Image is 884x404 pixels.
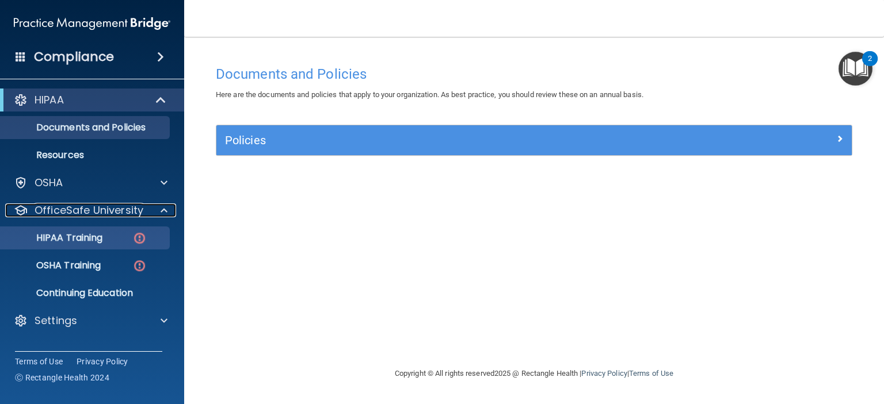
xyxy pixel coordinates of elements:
button: Open Resource Center, 2 new notifications [839,52,872,86]
p: OfficeSafe University [35,203,143,217]
p: OSHA Training [7,260,101,271]
img: PMB logo [14,12,170,35]
a: OfficeSafe University [14,203,167,217]
a: Privacy Policy [77,356,128,367]
div: Copyright © All rights reserved 2025 @ Rectangle Health | | [324,355,744,392]
p: OSHA [35,176,63,190]
a: HIPAA [14,93,167,107]
p: HIPAA [35,93,64,107]
div: 2 [868,59,872,74]
p: Settings [35,314,77,328]
span: Here are the documents and policies that apply to your organization. As best practice, you should... [216,90,643,99]
a: Settings [14,314,167,328]
img: danger-circle.6113f641.png [132,231,147,245]
a: OSHA [14,176,167,190]
img: danger-circle.6113f641.png [132,259,147,273]
p: HIPAA Training [7,232,102,244]
a: Privacy Policy [581,369,627,378]
a: Terms of Use [15,356,63,367]
h4: Documents and Policies [216,67,852,82]
p: Documents and Policies [7,122,165,133]
h5: Policies [225,134,684,147]
span: Ⓒ Rectangle Health 2024 [15,372,109,383]
a: Policies [225,131,843,149]
p: Continuing Education [7,287,165,299]
h4: Compliance [34,49,114,65]
p: Resources [7,149,165,161]
a: Terms of Use [629,369,673,378]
